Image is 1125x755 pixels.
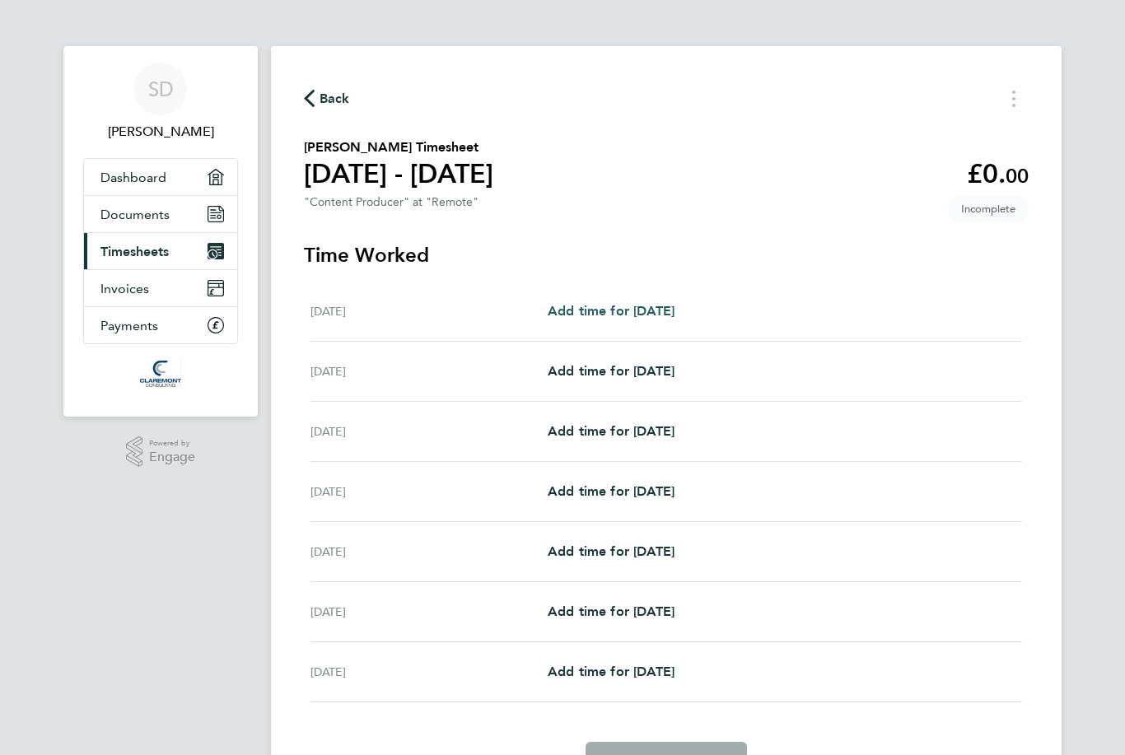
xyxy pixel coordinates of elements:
a: Add time for [DATE] [548,602,675,622]
span: Add time for [DATE] [548,483,675,499]
span: Add time for [DATE] [548,423,675,439]
a: Add time for [DATE] [548,482,675,501]
span: Invoices [100,281,149,296]
a: SD[PERSON_NAME] [83,63,238,142]
app-decimal: £0. [967,158,1029,189]
nav: Main navigation [63,46,258,417]
a: Add time for [DATE] [548,422,675,441]
span: Add time for [DATE] [548,543,675,559]
span: Engage [149,450,195,464]
div: "Content Producer" at "Remote" [304,195,478,209]
div: [DATE] [310,422,548,441]
h3: Time Worked [304,242,1029,268]
a: Dashboard [84,159,237,195]
a: Add time for [DATE] [548,542,675,562]
div: [DATE] [310,542,548,562]
button: Back [304,88,350,109]
span: Add time for [DATE] [548,363,675,379]
a: Go to home page [83,361,238,387]
span: 00 [1006,164,1029,188]
a: Add time for [DATE] [548,301,675,321]
span: Timesheets [100,244,169,259]
a: Add time for [DATE] [548,662,675,682]
a: Documents [84,196,237,232]
h2: [PERSON_NAME] Timesheet [304,137,493,157]
div: [DATE] [310,301,548,321]
span: Add time for [DATE] [548,604,675,619]
div: [DATE] [310,361,548,381]
a: Payments [84,307,237,343]
span: SD [148,78,174,100]
a: Powered byEngage [126,436,196,468]
a: Add time for [DATE] [548,361,675,381]
span: Back [320,89,350,109]
span: Powered by [149,436,195,450]
div: [DATE] [310,662,548,682]
a: Timesheets [84,233,237,269]
button: Timesheets Menu [999,86,1029,111]
span: This timesheet is Incomplete. [948,195,1029,222]
div: [DATE] [310,482,548,501]
span: Documents [100,207,170,222]
span: Add time for [DATE] [548,664,675,679]
span: Payments [100,318,158,333]
span: Add time for [DATE] [548,303,675,319]
a: Invoices [84,270,237,306]
span: Dashboard [100,170,166,185]
div: [DATE] [310,602,548,622]
img: claremontconsulting1-logo-retina.png [140,361,180,387]
h1: [DATE] - [DATE] [304,157,493,190]
span: Sam Dunn [83,122,238,142]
